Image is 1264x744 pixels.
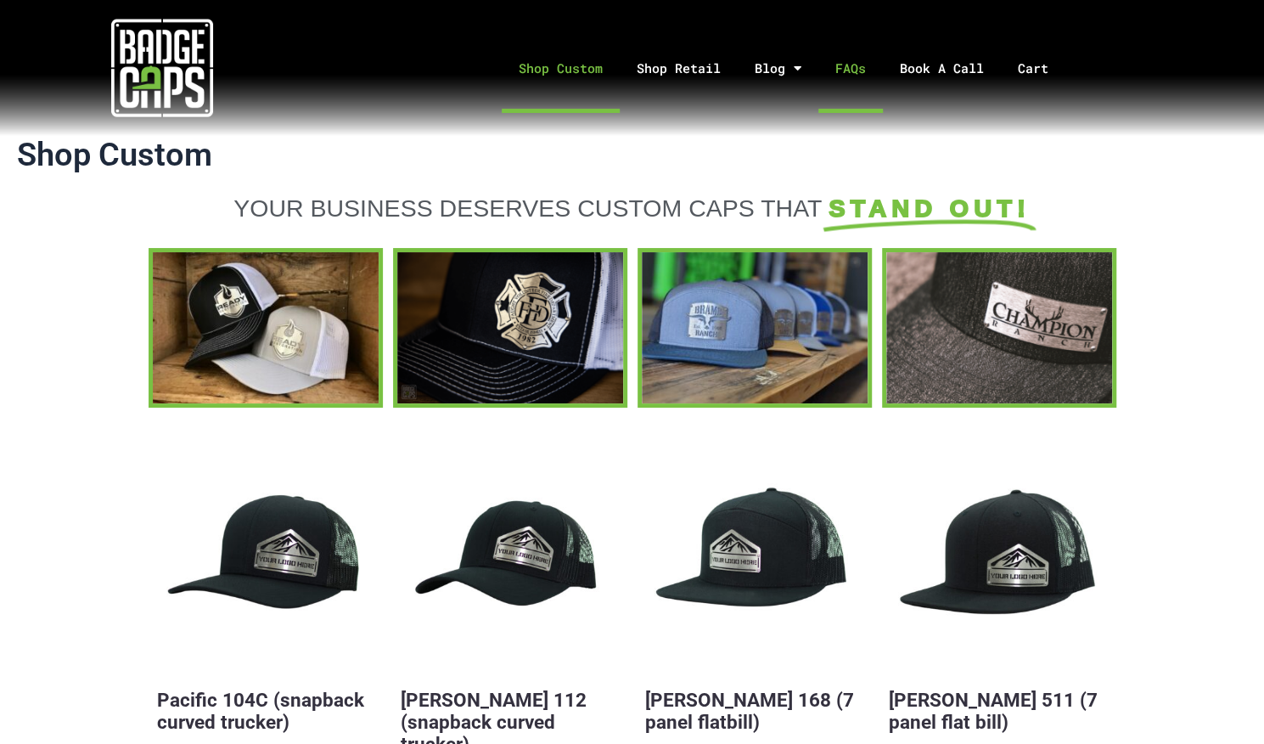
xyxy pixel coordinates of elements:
a: [PERSON_NAME] 511 (7 panel flat bill) [889,689,1098,733]
button: BadgeCaps - Richardson 112 [401,450,619,668]
a: [PERSON_NAME] 168 (7 panel flatbill) [644,689,853,733]
a: Pacific 104C (snapback curved trucker) [157,689,364,733]
iframe: Chat Widget [1179,662,1264,744]
a: YOUR BUSINESS DESERVES CUSTOM CAPS THAT STAND OUT! [157,194,1108,223]
a: Cart [1001,24,1087,113]
button: BadgeCaps - Pacific 104C [157,450,375,668]
button: BadgeCaps - Richardson 168 [644,450,862,668]
a: Shop Retail [620,24,738,113]
a: FFD BadgeCaps Fire Department Custom unique apparel [393,248,627,407]
span: YOUR BUSINESS DESERVES CUSTOM CAPS THAT [233,194,822,222]
a: Book A Call [883,24,1001,113]
a: Shop Custom [502,24,620,113]
a: Blog [738,24,818,113]
h1: Shop Custom [17,136,1247,175]
img: badgecaps white logo with green acccent [111,17,213,119]
nav: Menu [324,24,1263,113]
a: FAQs [818,24,883,113]
button: BadgeCaps - Richardson 511 [889,450,1107,668]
